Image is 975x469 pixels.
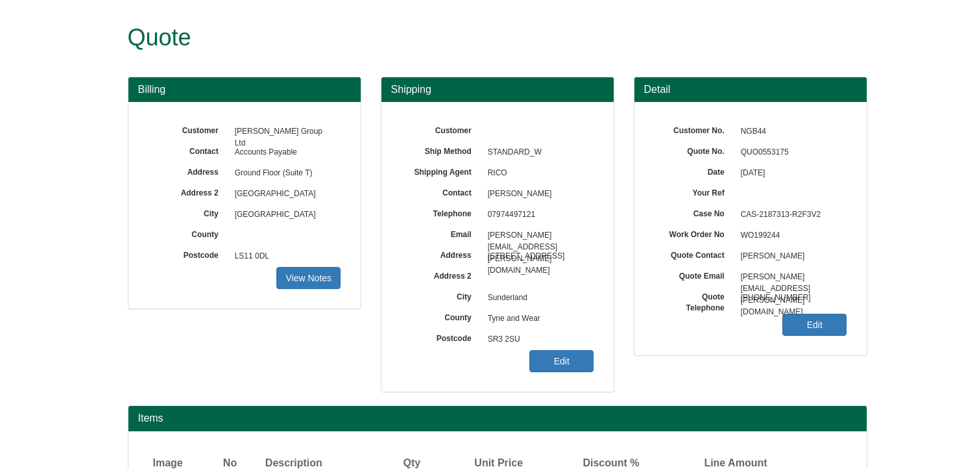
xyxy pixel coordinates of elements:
span: [PERSON_NAME] [734,246,847,267]
h1: Quote [128,25,819,51]
span: [PERSON_NAME] [481,184,594,205]
label: Address [148,163,228,178]
span: QUO0553175 [734,142,847,163]
span: [DATE] [734,163,847,184]
span: Accounts Payable [228,142,341,163]
h3: Shipping [391,84,604,95]
span: STANDARD_W [481,142,594,163]
span: SR3 2SU [481,329,594,350]
span: Tyne and Wear [481,309,594,329]
span: Sunderland [481,288,594,309]
span: 07974497121 [481,205,594,225]
label: Quote Telephone [654,288,734,314]
label: Quote Contact [654,246,734,261]
span: [GEOGRAPHIC_DATA] [228,205,341,225]
a: Edit [782,314,847,336]
span: WO199244 [741,231,780,240]
span: [PERSON_NAME] Group Ltd [228,121,341,142]
span: [STREET_ADDRESS] [481,246,594,267]
label: Customer [401,121,481,136]
label: Shipping Agent [401,163,481,178]
label: Quote Email [654,267,734,282]
span: Ground Floor (Suite T) [228,163,341,184]
label: Case No [654,205,734,220]
label: Contact [401,184,481,199]
h2: Items [138,412,857,424]
label: Customer No. [654,121,734,136]
label: Your Ref [654,184,734,199]
span: [GEOGRAPHIC_DATA] [228,184,341,205]
label: Date [654,163,734,178]
label: Postcode [401,329,481,344]
label: City [148,205,228,220]
a: Edit [529,350,594,372]
span: LS11 0DL [228,246,341,267]
label: Customer [148,121,228,136]
label: Contact [148,142,228,157]
label: Quote No. [654,142,734,157]
span: [PHONE_NUMBER] [734,288,847,309]
label: Address 2 [401,267,481,282]
label: Address 2 [148,184,228,199]
span: [PERSON_NAME][EMAIL_ADDRESS][PERSON_NAME][DOMAIN_NAME] [481,225,594,246]
span: CAS-2187313-R2F3V2 [734,205,847,225]
a: View Notes [276,267,341,289]
label: County [148,225,228,240]
label: Telephone [401,205,481,220]
span: NGB44 [734,121,847,142]
label: Ship Method [401,142,481,157]
label: Address [401,246,481,261]
label: City [401,288,481,303]
label: County [401,309,481,323]
span: [PERSON_NAME][EMAIL_ADDRESS][PERSON_NAME][DOMAIN_NAME] [734,267,847,288]
label: Postcode [148,246,228,261]
label: Work Order No [654,225,734,240]
h3: Billing [138,84,351,95]
label: Email [401,225,481,240]
h3: Detail [644,84,857,95]
span: RICO [481,163,594,184]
